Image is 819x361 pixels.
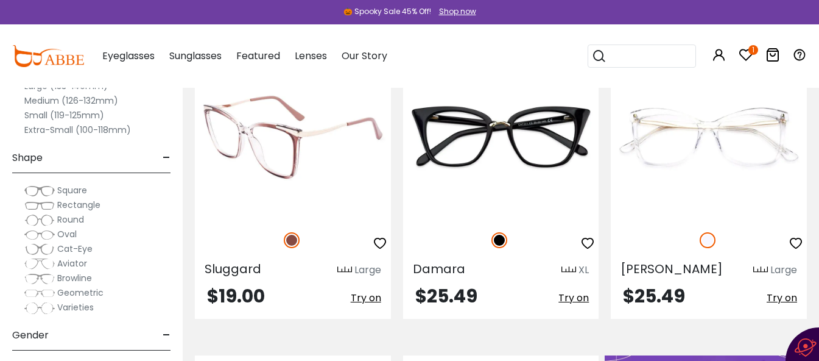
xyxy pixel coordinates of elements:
[770,263,797,277] div: Large
[169,49,222,63] span: Sunglasses
[24,93,118,108] label: Medium (126-132mm)
[295,49,327,63] span: Lenses
[558,291,589,305] span: Try on
[102,49,155,63] span: Eyeglasses
[57,287,104,299] span: Geometric
[57,301,94,313] span: Varieties
[767,291,797,305] span: Try on
[12,321,49,350] span: Gender
[163,143,170,173] span: -
[12,143,43,173] span: Shape
[57,272,92,284] span: Browline
[57,199,100,211] span: Rectangle
[748,45,758,55] i: 1
[284,232,300,248] img: Brown
[354,263,381,277] div: Large
[337,266,352,275] img: size ruler
[24,243,55,256] img: Cat-Eye.png
[611,55,807,219] img: Translucent Bertha - Acetate,Metal ,Universal Bridge Fit
[163,321,170,350] span: -
[205,260,261,277] span: Sluggard
[343,6,431,17] div: 🎃 Spooky Sale 45% Off!
[351,291,381,305] span: Try on
[491,232,507,248] img: Black
[12,45,84,67] img: abbeglasses.com
[24,199,55,212] img: Rectangle.png
[620,260,723,277] span: [PERSON_NAME]
[351,287,381,309] button: Try on
[24,273,55,285] img: Browline.png
[413,260,465,277] span: Damara
[439,6,476,17] div: Shop now
[561,266,576,275] img: size ruler
[700,232,715,248] img: Translucent
[342,49,387,63] span: Our Story
[24,287,55,299] img: Geometric.png
[433,6,476,16] a: Shop now
[24,258,55,270] img: Aviator.png
[767,287,797,309] button: Try on
[753,266,768,275] img: size ruler
[24,108,104,123] label: Small (119-125mm)
[24,123,131,137] label: Extra-Small (100-118mm)
[558,287,589,309] button: Try on
[57,228,77,240] span: Oval
[403,55,599,219] img: Black Damara - Acetate,Metal ,Universal Bridge Fit
[578,263,589,277] div: XL
[236,49,280,63] span: Featured
[57,184,87,196] span: Square
[57,213,84,226] span: Round
[207,283,265,309] span: $19.00
[415,283,477,309] span: $25.49
[739,50,753,64] a: 1
[623,283,685,309] span: $25.49
[24,185,55,197] img: Square.png
[24,229,55,241] img: Oval.png
[57,243,93,255] span: Cat-Eye
[57,257,87,270] span: Aviator
[195,55,391,219] img: Brown Sluggard - TR ,Universal Bridge Fit
[24,302,55,315] img: Varieties.png
[24,214,55,226] img: Round.png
